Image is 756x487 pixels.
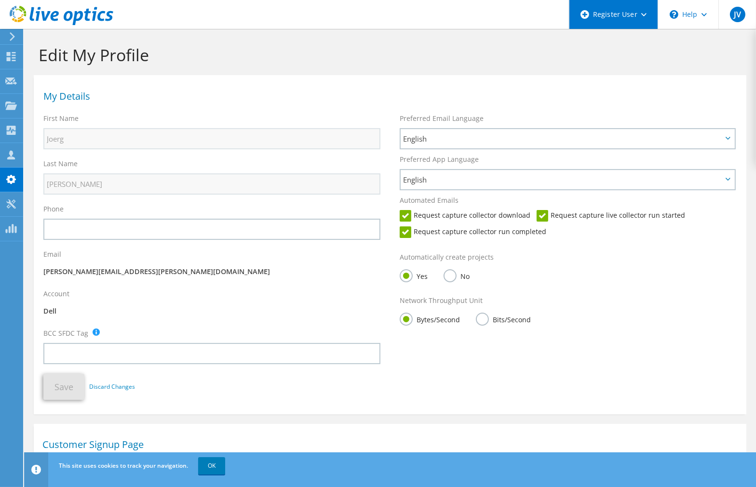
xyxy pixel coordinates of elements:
span: This site uses cookies to track your navigation. [59,461,188,470]
span: English [403,174,722,185]
label: Yes [400,269,428,281]
label: Automatically create projects [400,252,494,262]
label: Bits/Second [476,313,531,325]
label: BCC SFDC Tag [43,329,88,338]
label: Automated Emails [400,196,459,205]
svg: \n [670,10,678,19]
label: Request capture live collector run started [537,210,685,222]
button: Save [43,374,84,400]
label: Request capture collector download [400,210,530,222]
label: Email [43,250,61,259]
a: Discard Changes [89,382,135,392]
a: OK [198,457,225,474]
label: First Name [43,114,79,123]
label: Last Name [43,159,78,169]
label: Preferred Email Language [400,114,484,123]
h1: Edit My Profile [39,45,737,65]
label: No [444,269,470,281]
p: [PERSON_NAME][EMAIL_ADDRESS][PERSON_NAME][DOMAIN_NAME] [43,266,380,277]
span: English [403,133,722,145]
label: Request capture collector run completed [400,226,546,238]
h1: My Details [43,92,732,101]
h1: Customer Signup Page [42,440,733,449]
label: Phone [43,204,64,214]
span: JV [730,7,745,22]
label: Bytes/Second [400,313,460,325]
label: Account [43,289,69,299]
label: Preferred App Language [400,155,479,164]
label: Network Throughput Unit [400,296,483,305]
p: Dell [43,306,380,316]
